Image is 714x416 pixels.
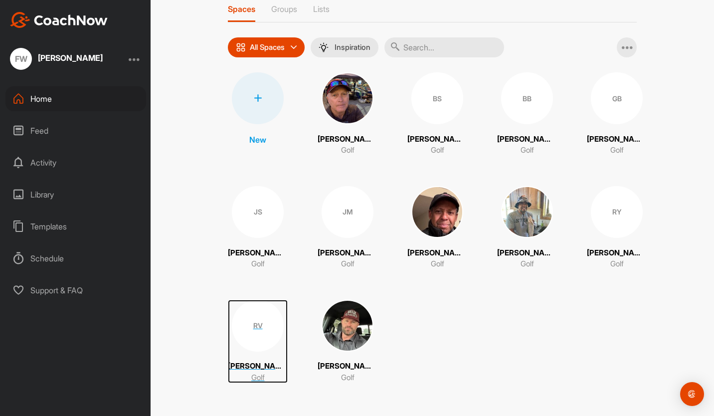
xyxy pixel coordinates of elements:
a: [PERSON_NAME]Golf [407,186,467,270]
p: Golf [521,258,534,270]
a: RV[PERSON_NAME]Golf [228,300,288,384]
p: Golf [341,145,355,156]
p: Spaces [228,4,255,14]
div: Schedule [5,246,146,271]
div: Open Intercom Messenger [680,382,704,406]
div: GB [591,72,643,124]
p: [PERSON_NAME] [587,134,647,145]
p: [PERSON_NAME] [228,361,288,372]
p: [PERSON_NAME] [497,134,557,145]
div: BS [411,72,463,124]
div: Library [5,182,146,207]
p: [PERSON_NAME] [587,247,647,259]
img: square_28853681ba9ee74e64dedf0e86525bcd.jpg [322,300,373,352]
p: Golf [610,258,624,270]
p: Golf [341,258,355,270]
p: Golf [521,145,534,156]
p: Groups [271,4,297,14]
a: GB[PERSON_NAME]Golf [587,72,647,156]
div: Home [5,86,146,111]
p: Golf [610,145,624,156]
div: Activity [5,150,146,175]
p: Lists [313,4,330,14]
div: BB [501,72,553,124]
a: [PERSON_NAME]Golf [497,186,557,270]
a: JS[PERSON_NAME]Golf [228,186,288,270]
p: All Spaces [250,43,285,51]
img: square_d6b4e16bda1eec4325de74f1f4bd16fc.jpg [322,72,373,124]
div: Templates [5,214,146,239]
img: CoachNow [10,12,108,28]
input: Search... [384,37,504,57]
p: [PERSON_NAME] [407,247,467,259]
p: Golf [431,258,444,270]
p: Inspiration [335,43,370,51]
div: Support & FAQ [5,278,146,303]
img: square_93338307b9ad002cf66d0c421fdc5b49.jpg [501,186,553,238]
p: [PERSON_NAME] [318,247,377,259]
p: New [249,134,266,146]
div: [PERSON_NAME] [38,54,103,62]
div: Feed [5,118,146,143]
div: JS [232,186,284,238]
a: BS[PERSON_NAME]Golf [407,72,467,156]
p: [PERSON_NAME] [318,361,377,372]
div: RV [232,300,284,352]
p: [PERSON_NAME] [228,247,288,259]
img: icon [236,42,246,52]
a: RY[PERSON_NAME]Golf [587,186,647,270]
p: [PERSON_NAME] [318,134,377,145]
a: [PERSON_NAME]Golf [318,300,377,384]
p: [PERSON_NAME] [497,247,557,259]
a: [PERSON_NAME]Golf [318,72,377,156]
p: Golf [251,372,265,384]
a: BB[PERSON_NAME]Golf [497,72,557,156]
img: square_45ff6de30467816a35372b4dda9cd1bc.jpg [411,186,463,238]
a: JM[PERSON_NAME]Golf [318,186,377,270]
p: Golf [251,258,265,270]
img: menuIcon [319,42,329,52]
p: [PERSON_NAME] [407,134,467,145]
div: RY [591,186,643,238]
p: Golf [341,372,355,384]
div: JM [322,186,373,238]
div: FW [10,48,32,70]
p: Golf [431,145,444,156]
